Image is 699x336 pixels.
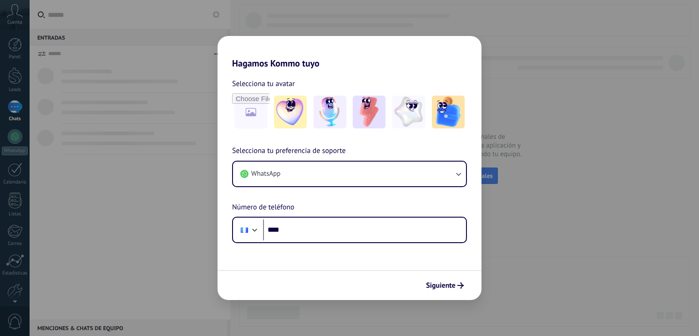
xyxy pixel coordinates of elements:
[232,145,346,157] span: Selecciona tu preferencia de soporte
[432,96,465,128] img: -5.jpeg
[218,36,481,69] h2: Hagamos Kommo tuyo
[274,96,307,128] img: -1.jpeg
[392,96,425,128] img: -4.jpeg
[353,96,385,128] img: -3.jpeg
[236,220,253,239] div: Guatemala: + 502
[233,162,466,186] button: WhatsApp
[232,78,295,90] span: Selecciona tu avatar
[422,278,468,293] button: Siguiente
[314,96,346,128] img: -2.jpeg
[251,169,280,178] span: WhatsApp
[232,202,294,214] span: Número de teléfono
[426,282,456,289] span: Siguiente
